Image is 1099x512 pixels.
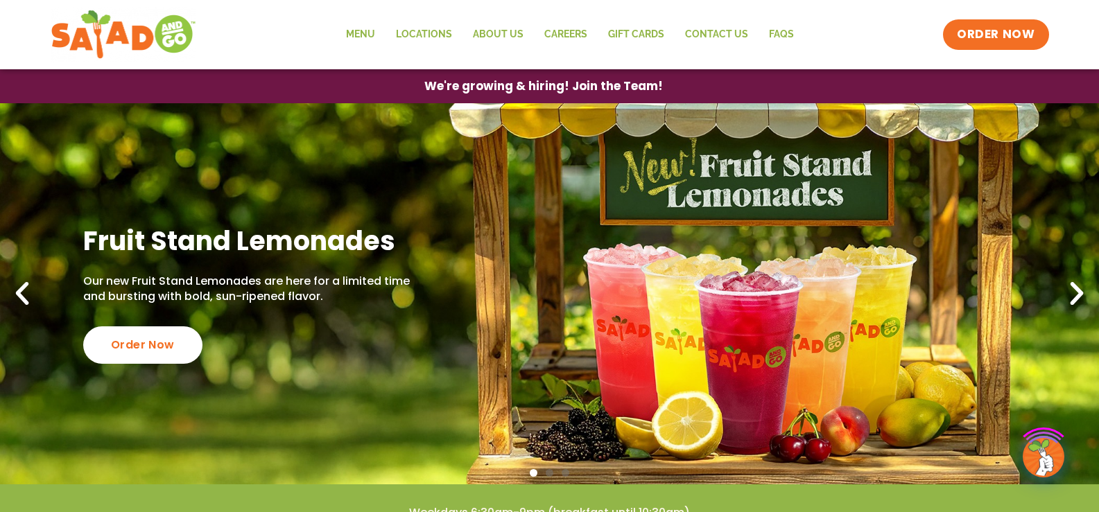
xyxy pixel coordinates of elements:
[336,19,386,51] a: Menu
[943,19,1048,50] a: ORDER NOW
[534,19,598,51] a: Careers
[51,7,197,62] img: new-SAG-logo-768×292
[7,279,37,309] div: Previous slide
[83,326,202,364] div: Order Now
[1062,279,1092,309] div: Next slide
[598,19,675,51] a: GIFT CARDS
[424,80,663,92] span: We're growing & hiring! Join the Team!
[562,469,569,477] span: Go to slide 3
[336,19,804,51] nav: Menu
[462,19,534,51] a: About Us
[404,70,684,103] a: We're growing & hiring! Join the Team!
[83,274,418,305] p: Our new Fruit Stand Lemonades are here for a limited time and bursting with bold, sun-ripened fla...
[759,19,804,51] a: FAQs
[386,19,462,51] a: Locations
[530,469,537,477] span: Go to slide 1
[675,19,759,51] a: Contact Us
[546,469,553,477] span: Go to slide 2
[957,26,1035,43] span: ORDER NOW
[83,224,418,258] h2: Fruit Stand Lemonades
